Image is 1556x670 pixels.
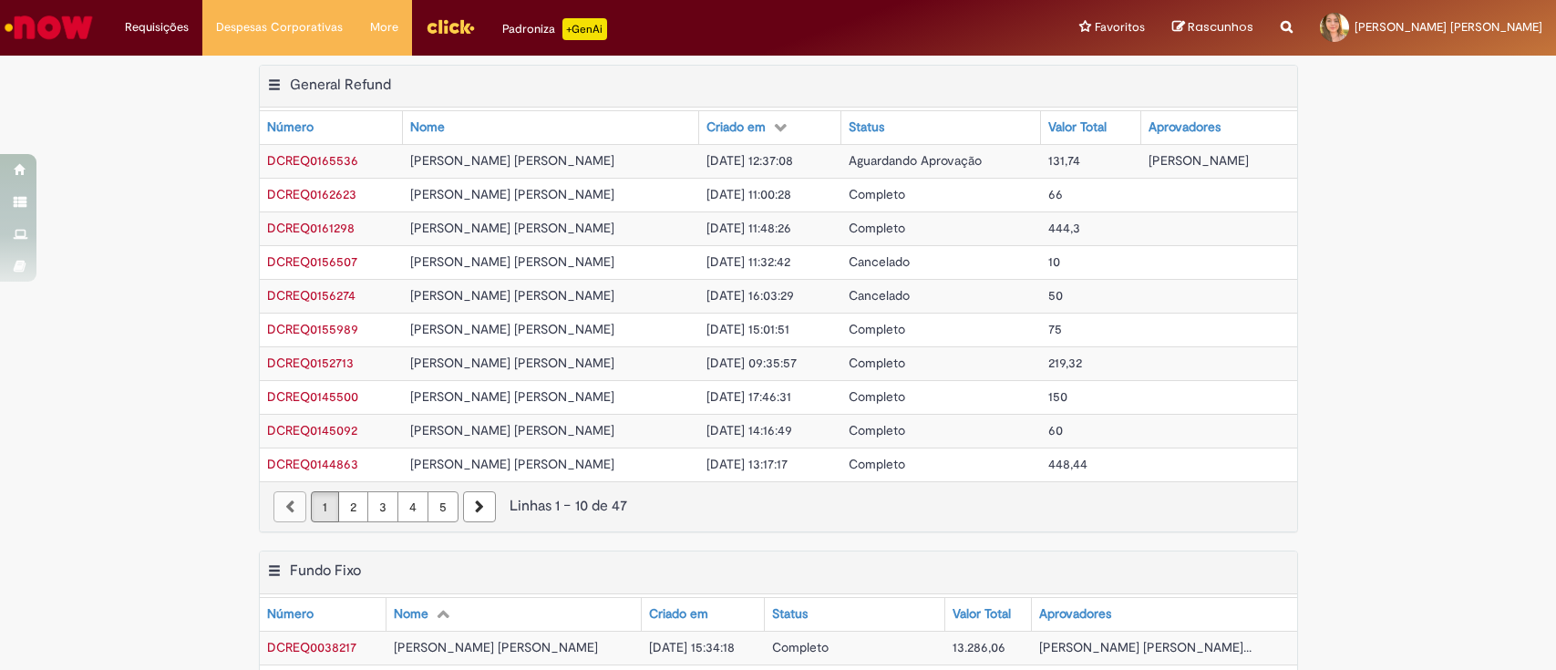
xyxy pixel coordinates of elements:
span: 448,44 [1048,456,1087,472]
button: General Refund Menu de contexto [267,76,282,99]
span: Requisições [125,18,189,36]
span: [DATE] 14:16:49 [706,422,792,438]
img: ServiceNow [2,9,96,46]
div: Nome [410,119,445,137]
span: Completo [849,355,905,371]
span: DCREQ0145500 [267,388,358,405]
span: [DATE] 17:46:31 [706,388,791,405]
span: [PERSON_NAME] [PERSON_NAME] [410,422,614,438]
button: Fundo Fixo Menu de contexto [267,562,282,585]
span: Completo [849,456,905,472]
span: [PERSON_NAME] [PERSON_NAME]... [1039,639,1252,655]
span: [PERSON_NAME] [PERSON_NAME] [410,388,614,405]
span: Aguardando Aprovação [849,152,982,169]
span: [DATE] 12:37:08 [706,152,793,169]
div: Número [267,605,314,624]
span: 60 [1048,422,1063,438]
span: [PERSON_NAME] [PERSON_NAME] [410,355,614,371]
a: Abrir Registro: DCREQ0145500 [267,388,358,405]
a: Abrir Registro: DCREQ0162623 [267,186,356,202]
a: Abrir Registro: DCREQ0144863 [267,456,358,472]
a: Abrir Registro: DCREQ0156274 [267,287,356,304]
div: Criado em [649,605,708,624]
span: DCREQ0161298 [267,220,355,236]
span: [PERSON_NAME] [PERSON_NAME] [410,220,614,236]
div: Valor Total [953,605,1011,624]
span: 13.286,06 [953,639,1005,655]
span: [PERSON_NAME] [PERSON_NAME] [394,639,598,655]
span: Completo [849,388,905,405]
span: Completo [849,321,905,337]
span: DCREQ0145092 [267,422,357,438]
a: Abrir Registro: DCREQ0155989 [267,321,358,337]
span: DCREQ0152713 [267,355,354,371]
span: Completo [772,639,829,655]
img: click_logo_yellow_360x200.png [426,13,475,40]
div: Valor Total [1048,119,1107,137]
span: Completo [849,220,905,236]
a: Página 2 [338,491,368,522]
a: Abrir Registro: DCREQ0038217 [267,639,356,655]
span: Favoritos [1095,18,1145,36]
span: 75 [1048,321,1062,337]
span: 219,32 [1048,355,1082,371]
p: +GenAi [562,18,607,40]
span: DCREQ0144863 [267,456,358,472]
span: [DATE] 11:00:28 [706,186,791,202]
span: 66 [1048,186,1063,202]
span: [PERSON_NAME] [PERSON_NAME] [410,287,614,304]
span: [DATE] 13:17:17 [706,456,788,472]
span: [DATE] 09:35:57 [706,355,797,371]
nav: paginação [260,481,1297,531]
a: Abrir Registro: DCREQ0156507 [267,253,357,270]
span: DCREQ0165536 [267,152,358,169]
span: [DATE] 16:03:29 [706,287,794,304]
a: Próxima página [463,491,496,522]
span: [PERSON_NAME] [PERSON_NAME] [410,321,614,337]
span: [PERSON_NAME] [1149,152,1249,169]
span: [PERSON_NAME] [PERSON_NAME] [1355,19,1542,35]
a: Abrir Registro: DCREQ0165536 [267,152,358,169]
span: DCREQ0038217 [267,639,356,655]
span: [DATE] 15:01:51 [706,321,789,337]
div: Nome [394,605,428,624]
div: Criado em [706,119,766,137]
h2: General Refund [290,76,391,94]
span: 50 [1048,287,1063,304]
span: [DATE] 11:32:42 [706,253,790,270]
span: 131,74 [1048,152,1080,169]
span: Completo [849,422,905,438]
span: 444,3 [1048,220,1080,236]
span: DCREQ0156507 [267,253,357,270]
div: Status [849,119,884,137]
span: Despesas Corporativas [216,18,343,36]
span: Cancelado [849,287,910,304]
div: Padroniza [502,18,607,40]
span: DCREQ0162623 [267,186,356,202]
span: [PERSON_NAME] [PERSON_NAME] [410,456,614,472]
span: DCREQ0156274 [267,287,356,304]
div: Linhas 1 − 10 de 47 [273,496,1283,517]
span: [DATE] 15:34:18 [649,639,735,655]
a: Página 4 [397,491,428,522]
span: 150 [1048,388,1067,405]
span: Completo [849,186,905,202]
div: Número [267,119,314,137]
div: Aprovadores [1149,119,1221,137]
a: Abrir Registro: DCREQ0152713 [267,355,354,371]
span: [DATE] 11:48:26 [706,220,791,236]
span: DCREQ0155989 [267,321,358,337]
div: Aprovadores [1039,605,1111,624]
span: [PERSON_NAME] [PERSON_NAME] [410,152,614,169]
a: Página 3 [367,491,398,522]
span: Rascunhos [1188,18,1253,36]
div: Status [772,605,808,624]
a: Abrir Registro: DCREQ0145092 [267,422,357,438]
a: Página 1 [311,491,339,522]
a: Abrir Registro: DCREQ0161298 [267,220,355,236]
span: 10 [1048,253,1060,270]
span: [PERSON_NAME] [PERSON_NAME] [410,186,614,202]
span: More [370,18,398,36]
a: Rascunhos [1172,19,1253,36]
h2: Fundo Fixo [290,562,361,580]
